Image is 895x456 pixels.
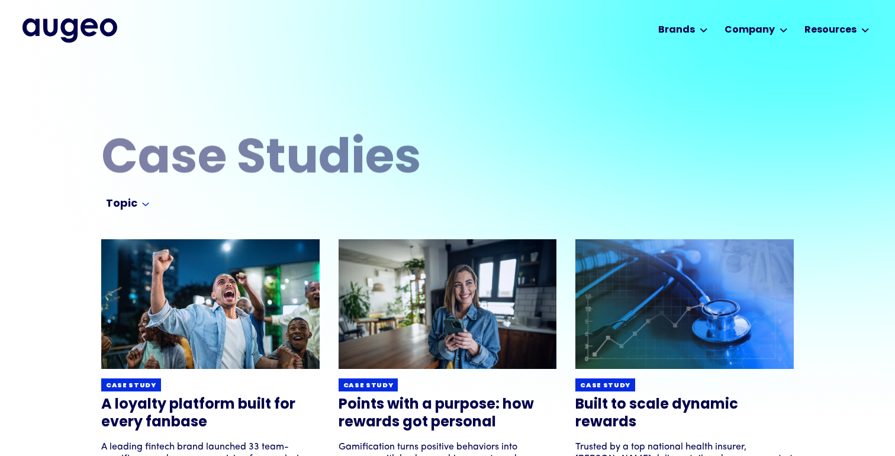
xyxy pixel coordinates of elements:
[22,18,117,42] img: Augeo's full logo in midnight blue.
[101,136,508,184] h2: Case Studies
[101,396,320,432] h3: A loyalty platform built for every fanbase
[725,23,775,37] div: Company
[142,203,149,207] img: Arrow symbol in bright blue pointing down to indicate an expanded section.
[804,23,857,37] div: Resources
[575,396,794,432] h3: Built to scale dynamic rewards
[106,381,156,390] div: Case study
[339,396,557,432] h3: Points with a purpose: how rewards got personal
[580,381,630,390] div: Case study
[658,23,695,37] div: Brands
[22,18,117,42] a: home
[343,381,394,390] div: Case study
[106,197,137,211] div: Topic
